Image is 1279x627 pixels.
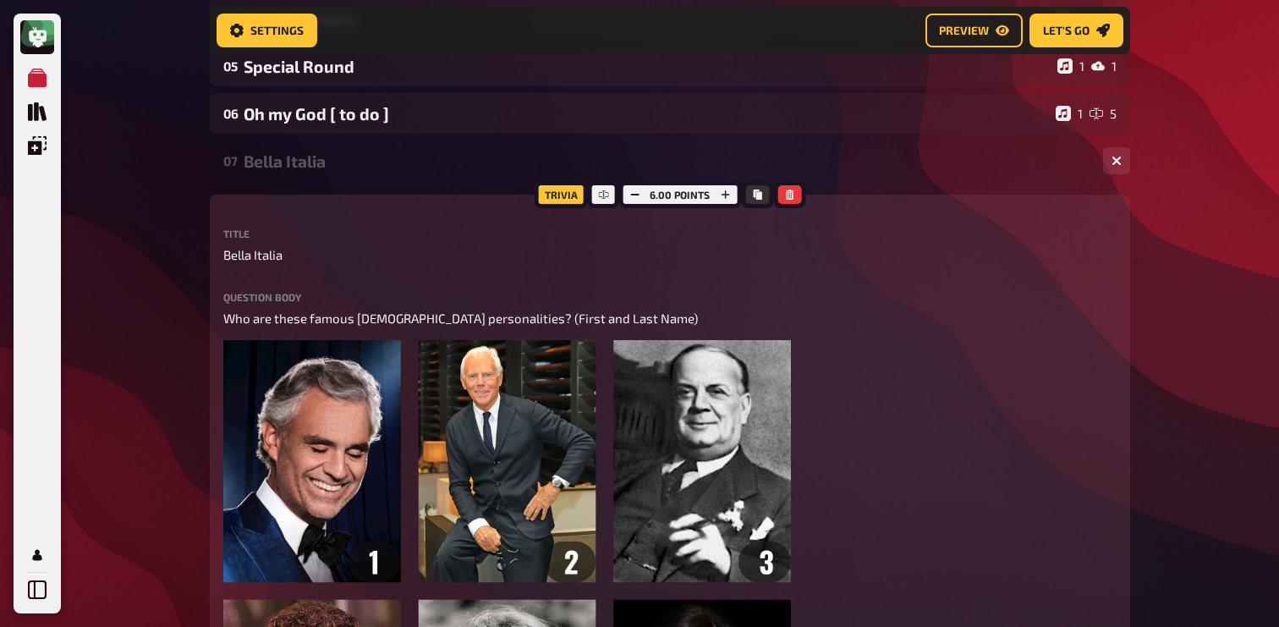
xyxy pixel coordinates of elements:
div: Special Round [244,57,1051,76]
a: My Quizzes [20,61,54,95]
div: 1 [1091,58,1117,74]
label: Title [223,228,1117,239]
label: Question body [223,292,1117,302]
div: Bella Italia [244,151,1090,171]
button: Preview [925,14,1023,47]
div: 05 [223,58,237,74]
div: 6.00 points [618,181,741,208]
div: 5 [1090,106,1117,121]
div: 1 [1057,58,1084,74]
button: Settings [217,14,317,47]
div: 06 [223,106,237,121]
span: Settings [250,25,304,36]
a: Quiz Library [20,95,54,129]
div: 1 [1056,106,1083,121]
span: Who are these famous [DEMOGRAPHIC_DATA] personalities? (First and Last Name) [223,311,698,326]
div: Trivia [535,181,588,208]
a: Overlays [20,129,54,162]
span: Bella Italia [223,245,283,265]
span: Preview [939,25,989,36]
div: Oh my God [ to do ] [244,104,1049,124]
div: 07 [223,153,237,168]
button: Let's go [1029,14,1123,47]
a: Profile [20,538,54,572]
span: Let's go [1043,25,1090,36]
button: Copy [745,185,769,204]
